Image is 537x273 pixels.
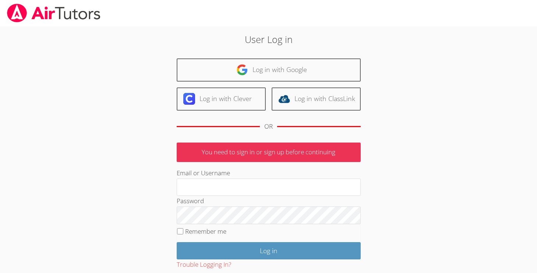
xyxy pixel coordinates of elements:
p: You need to sign in or sign up before continuing [177,143,361,162]
label: Remember me [185,227,226,236]
button: Trouble Logging In? [177,259,231,270]
input: Log in [177,242,361,259]
img: classlink-logo-d6bb404cc1216ec64c9a2012d9dc4662098be43eaf13dc465df04b49fa7ab582.svg [278,93,290,105]
label: Email or Username [177,169,230,177]
a: Log in with Clever [177,87,266,111]
a: Log in with Google [177,58,361,82]
label: Password [177,197,204,205]
img: airtutors_banner-c4298cdbf04f3fff15de1276eac7730deb9818008684d7c2e4769d2f7ddbe033.png [6,4,101,22]
img: google-logo-50288ca7cdecda66e5e0955fdab243c47b7ad437acaf1139b6f446037453330a.svg [236,64,248,76]
div: OR [264,121,273,132]
h2: User Log in [124,32,414,46]
a: Log in with ClassLink [272,87,361,111]
img: clever-logo-6eab21bc6e7a338710f1a6ff85c0baf02591cd810cc4098c63d3a4b26e2feb20.svg [183,93,195,105]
